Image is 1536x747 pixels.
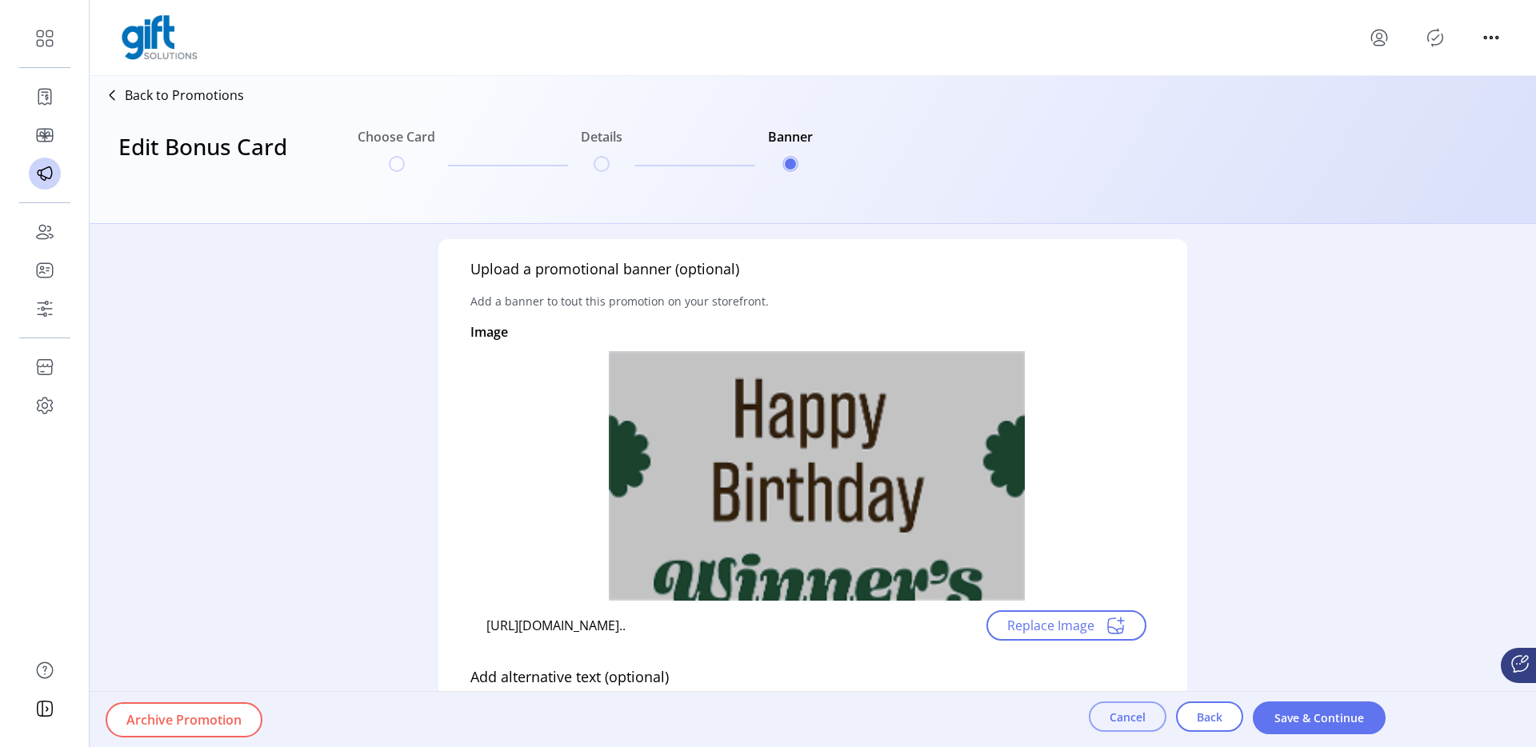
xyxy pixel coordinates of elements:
div: [URL][DOMAIN_NAME].. [486,616,817,635]
span: Save & Continue [1274,709,1365,726]
img: logo [122,15,198,60]
h5: Upload a promotional banner (optional) [470,258,739,280]
p: Back to Promotions [125,86,244,105]
button: Archive Promotion [106,702,262,737]
button: Back [1176,701,1243,732]
button: Publisher Panel [1422,25,1448,50]
p: Add a detailed description of this banner image. This description will be used as alternative tex... [470,688,1155,747]
span: Archive Promotion [126,710,242,729]
button: menu [1366,25,1392,50]
p: Add a banner to tout this promotion on your storefront. [470,280,769,322]
button: Save & Continue [1253,701,1386,734]
span: Replace Image [1007,616,1094,635]
h3: Edit Bonus Card [118,130,287,195]
p: Image [470,322,508,342]
button: Cancel [1089,701,1166,732]
h6: Banner [768,127,813,156]
h5: Add alternative text (optional) [470,666,669,688]
button: menu [1478,25,1504,50]
span: Cancel [1110,709,1146,725]
span: Back [1197,709,1222,725]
